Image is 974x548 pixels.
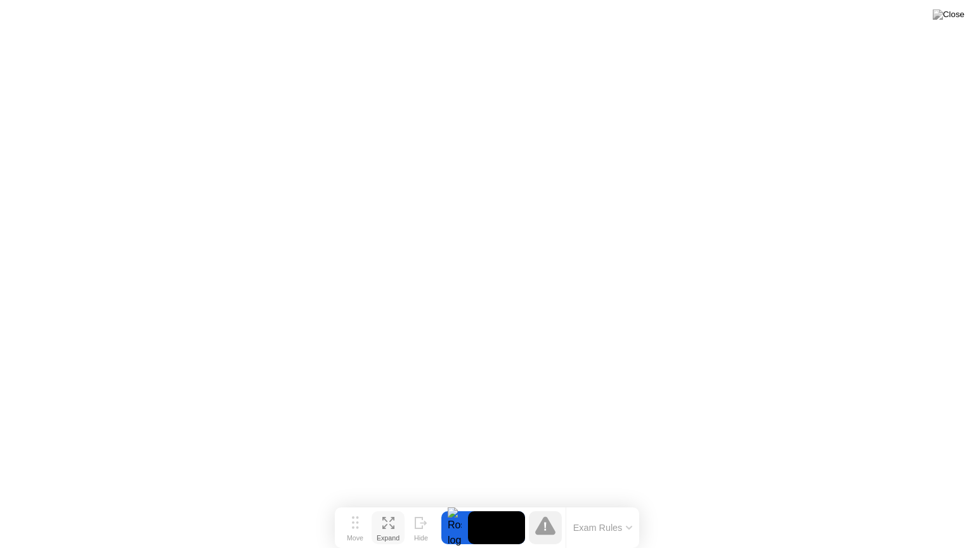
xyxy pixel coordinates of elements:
[405,511,438,544] button: Hide
[339,511,372,544] button: Move
[347,534,363,542] div: Move
[569,522,637,533] button: Exam Rules
[377,534,399,542] div: Expand
[414,534,428,542] div: Hide
[933,10,964,20] img: Close
[372,511,405,544] button: Expand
